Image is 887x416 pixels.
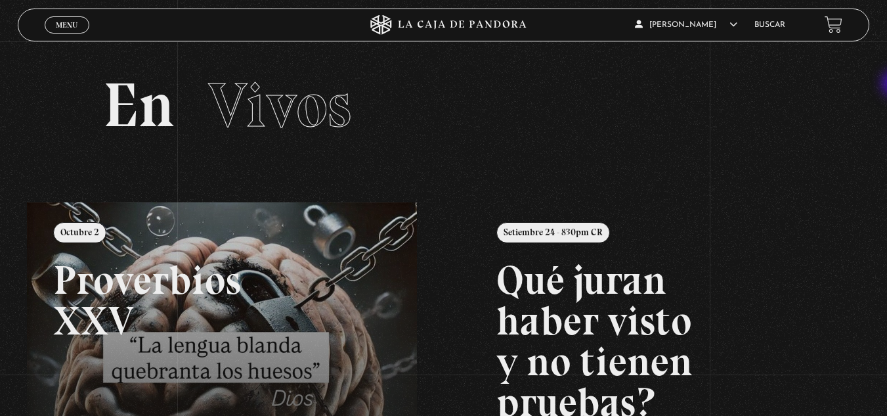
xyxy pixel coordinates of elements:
a: View your shopping cart [825,16,842,34]
h2: En [103,74,785,137]
a: Buscar [754,21,785,29]
span: Cerrar [51,32,82,41]
span: Menu [56,21,77,29]
span: Vivos [208,68,351,143]
span: [PERSON_NAME] [635,21,737,29]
